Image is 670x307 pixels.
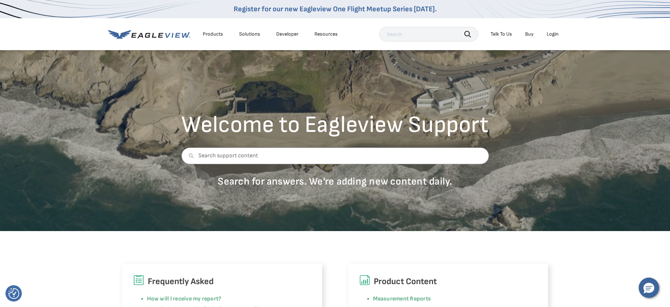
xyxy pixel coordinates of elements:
[203,31,223,37] div: Products
[181,175,489,188] p: Search for answers. We're adding new content daily.
[314,31,338,37] div: Resources
[639,278,659,298] button: Hello, have a question? Let’s chat.
[181,113,489,137] h2: Welcome to Eagleview Support
[147,295,222,302] a: How will I receive my report?
[276,31,298,37] a: Developer
[359,275,537,288] h6: Product Content
[373,295,431,302] a: Measurement Reports
[234,5,437,13] a: Register for our new Eagleview One Flight Meetup Series [DATE].
[133,275,311,288] h6: Frequently Asked
[379,27,478,41] input: Search
[547,31,559,37] div: Login
[525,31,534,37] a: Buy
[8,288,19,299] img: Revisit consent button
[491,31,512,37] div: Talk To Us
[181,148,489,164] input: Search support content
[8,288,19,299] button: Consent Preferences
[239,31,260,37] div: Solutions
